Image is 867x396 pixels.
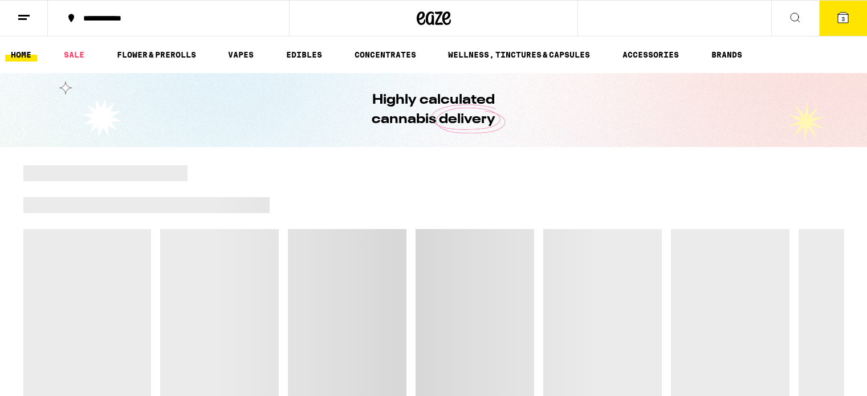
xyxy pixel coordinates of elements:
[58,48,90,62] a: SALE
[841,15,845,22] span: 3
[819,1,867,36] button: 3
[617,48,685,62] a: ACCESSORIES
[442,48,596,62] a: WELLNESS, TINCTURES & CAPSULES
[706,48,748,62] button: BRANDS
[349,48,422,62] a: CONCENTRATES
[111,48,202,62] a: FLOWER & PREROLLS
[280,48,328,62] a: EDIBLES
[222,48,259,62] a: VAPES
[340,91,528,129] h1: Highly calculated cannabis delivery
[5,48,37,62] a: HOME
